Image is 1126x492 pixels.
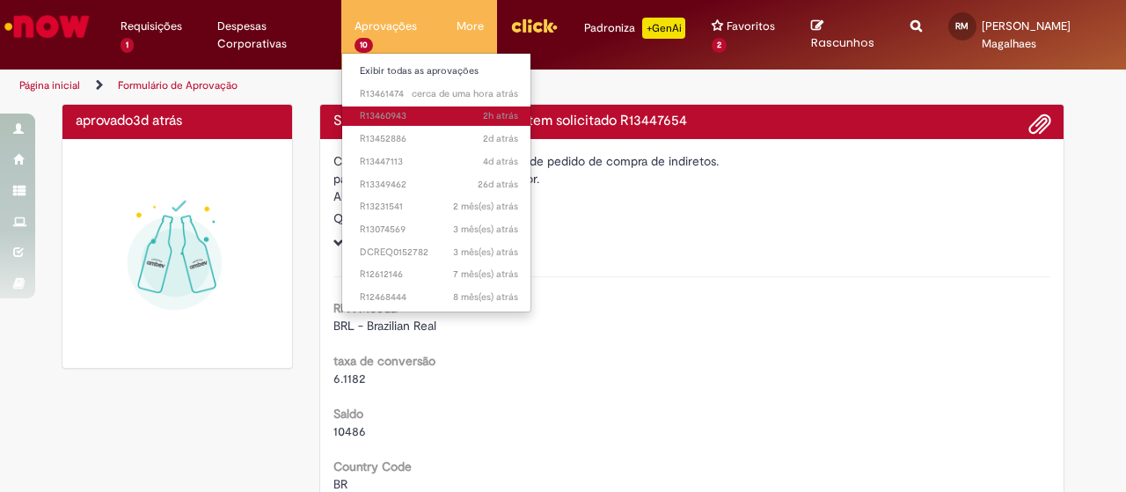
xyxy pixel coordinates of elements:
div: Quantidade 1 [333,209,1051,227]
a: Página inicial [19,78,80,92]
b: taxa de conversão [333,353,435,369]
a: Aberto R13461474 : [342,84,536,104]
a: Exibir todas as aprovações [342,62,536,81]
span: BR [333,476,347,492]
a: Formulário de Aprovação [118,78,238,92]
span: 10486 [333,423,366,439]
span: 2 [712,38,727,53]
img: click_logo_yellow_360x200.png [510,12,558,39]
time: 01/07/2025 14:29:26 [453,200,518,213]
a: Aberto R13452886 : [342,129,536,149]
span: 1 [121,38,134,53]
b: Saldo [333,406,363,422]
span: Aprovações [355,18,417,35]
span: 26d atrás [478,178,518,191]
span: 3d atrás [133,112,182,129]
a: Aberto R13447113 : [342,152,536,172]
a: Aberto R13460943 : [342,106,536,126]
span: 4d atrás [483,155,518,168]
span: R13349462 [360,178,518,192]
time: 29/08/2025 09:07:00 [483,109,518,122]
div: [PERSON_NAME] [333,187,1051,209]
span: 6.1182 [333,371,365,386]
span: RM [955,20,969,32]
span: 3 mês(es) atrás [453,246,518,259]
span: Rascunhos [811,34,874,51]
time: 04/08/2025 09:39:04 [478,178,518,191]
time: 27/08/2025 14:44:30 [483,132,518,145]
span: Requisições [121,18,182,35]
img: ServiceNow [2,9,92,44]
b: RPA Moeda [333,300,397,316]
ul: Aprovações [341,53,531,312]
time: 22/05/2025 03:41:07 [453,246,518,259]
span: BRL - Brazilian Real [333,318,436,334]
span: R12468444 [360,290,518,305]
span: 2d atrás [483,132,518,145]
span: R13074569 [360,223,518,237]
time: 23/05/2025 14:56:14 [453,223,518,236]
b: Country Code [333,459,412,474]
div: Padroniza [584,18,685,39]
span: R13460943 [360,109,518,123]
time: 06/02/2025 01:18:35 [453,268,518,281]
time: 29/08/2025 10:26:22 [412,87,518,100]
label: Aberto por [333,187,393,205]
a: Aberto R12468444 : [342,288,536,307]
ul: Trilhas de página [13,70,737,102]
div: pagamento de jantar, visita do diretor. [333,170,1051,187]
time: 26/08/2025 09:47:51 [483,155,518,168]
div: Chamado destinado para a geração de pedido de compra de indiretos. [333,152,1051,170]
span: More [457,18,484,35]
span: Favoritos [727,18,775,35]
img: sucesso_1.gif [76,152,279,356]
span: 10 [355,38,373,53]
span: Despesas Corporativas [217,18,328,53]
time: 08/01/2025 08:01:33 [453,290,518,304]
span: 2h atrás [483,109,518,122]
a: Aberto DCREQ0152782 : [342,243,536,262]
span: 8 mês(es) atrás [453,290,518,304]
a: Rascunhos [811,18,883,51]
h4: aprovado [76,114,279,129]
span: 2 mês(es) atrás [453,200,518,213]
p: +GenAi [642,18,685,39]
a: Aberto R13349462 : [342,175,536,195]
span: cerca de uma hora atrás [412,87,518,100]
a: Aberto R13231541 : [342,197,536,217]
h4: Solicitação de aprovação para Item solicitado R13447654 [333,114,1051,129]
span: R13452886 [360,132,518,146]
span: R13461474 [360,87,518,101]
a: Aberto R13074569 : [342,220,536,239]
span: 3 mês(es) atrás [453,223,518,236]
span: R12612146 [360,268,518,282]
span: 7 mês(es) atrás [453,268,518,281]
span: [PERSON_NAME] Magalhaes [982,18,1071,51]
a: Aberto R12612146 : [342,265,536,284]
span: R13231541 [360,200,518,214]
span: DCREQ0152782 [360,246,518,260]
time: 27/08/2025 08:54:18 [133,112,182,129]
span: R13447113 [360,155,518,169]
